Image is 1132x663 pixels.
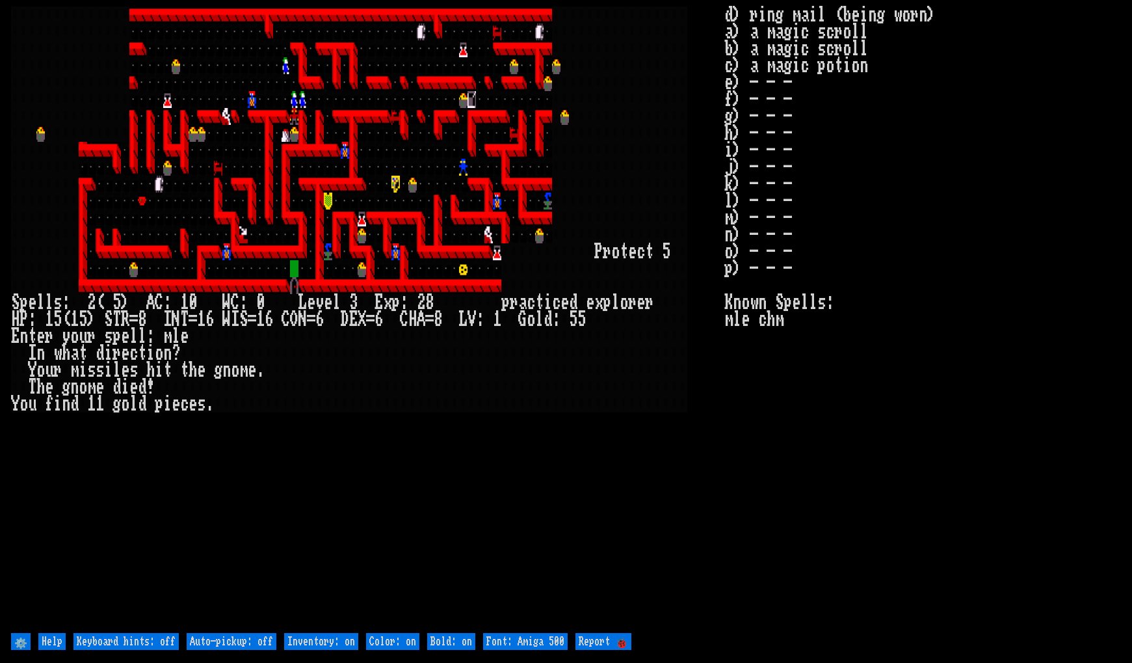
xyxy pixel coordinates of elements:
[476,311,484,328] div: :
[96,294,104,311] div: (
[425,294,434,311] div: 8
[87,294,96,311] div: 2
[28,294,36,311] div: e
[62,328,70,345] div: y
[408,311,417,328] div: H
[45,294,53,311] div: l
[11,328,20,345] div: E
[205,311,214,328] div: 6
[79,328,87,345] div: u
[197,362,205,379] div: e
[70,311,79,328] div: 1
[112,311,121,328] div: T
[28,345,36,362] div: I
[417,294,425,311] div: 2
[400,311,408,328] div: C
[79,311,87,328] div: 5
[459,311,467,328] div: L
[70,328,79,345] div: o
[214,362,222,379] div: g
[104,328,112,345] div: s
[112,345,121,362] div: r
[20,396,28,413] div: o
[315,294,324,311] div: v
[155,345,163,362] div: o
[569,311,577,328] div: 5
[146,362,155,379] div: h
[121,379,129,396] div: i
[189,311,197,328] div: =
[417,311,425,328] div: A
[172,345,180,362] div: ?
[38,633,66,650] input: Help
[28,311,36,328] div: :
[45,396,53,413] div: f
[332,294,341,311] div: l
[79,379,87,396] div: o
[36,345,45,362] div: n
[45,379,53,396] div: e
[501,294,510,311] div: p
[53,294,62,311] div: s
[129,311,138,328] div: =
[569,294,577,311] div: d
[645,294,653,311] div: r
[62,396,70,413] div: n
[577,311,586,328] div: 5
[87,362,96,379] div: s
[467,311,476,328] div: V
[163,328,172,345] div: m
[180,328,189,345] div: e
[70,396,79,413] div: d
[104,362,112,379] div: i
[611,243,620,260] div: o
[197,311,205,328] div: 1
[36,328,45,345] div: e
[180,311,189,328] div: T
[138,328,146,345] div: l
[20,328,28,345] div: n
[180,362,189,379] div: t
[73,633,179,650] input: Keyboard hints: off
[544,294,552,311] div: i
[662,243,670,260] div: 5
[11,396,20,413] div: Y
[36,294,45,311] div: l
[383,294,391,311] div: x
[129,345,138,362] div: c
[248,362,256,379] div: e
[62,345,70,362] div: h
[724,7,1120,630] stats: d) ring mail (being worn) a) a magic scroll b) a magic scroll c) a magic potion e) - - - f) - - -...
[70,379,79,396] div: n
[163,396,172,413] div: i
[222,311,231,328] div: W
[79,345,87,362] div: t
[53,311,62,328] div: 5
[104,345,112,362] div: i
[172,396,180,413] div: e
[112,294,121,311] div: 5
[138,379,146,396] div: d
[45,311,53,328] div: 1
[155,396,163,413] div: p
[189,396,197,413] div: e
[87,396,96,413] div: 1
[349,311,358,328] div: E
[28,379,36,396] div: T
[527,294,535,311] div: c
[129,396,138,413] div: l
[28,362,36,379] div: Y
[180,294,189,311] div: 1
[121,396,129,413] div: o
[62,379,70,396] div: g
[53,362,62,379] div: r
[222,362,231,379] div: n
[620,243,628,260] div: t
[112,328,121,345] div: p
[239,362,248,379] div: m
[425,311,434,328] div: =
[298,311,307,328] div: N
[79,362,87,379] div: i
[527,311,535,328] div: o
[155,294,163,311] div: C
